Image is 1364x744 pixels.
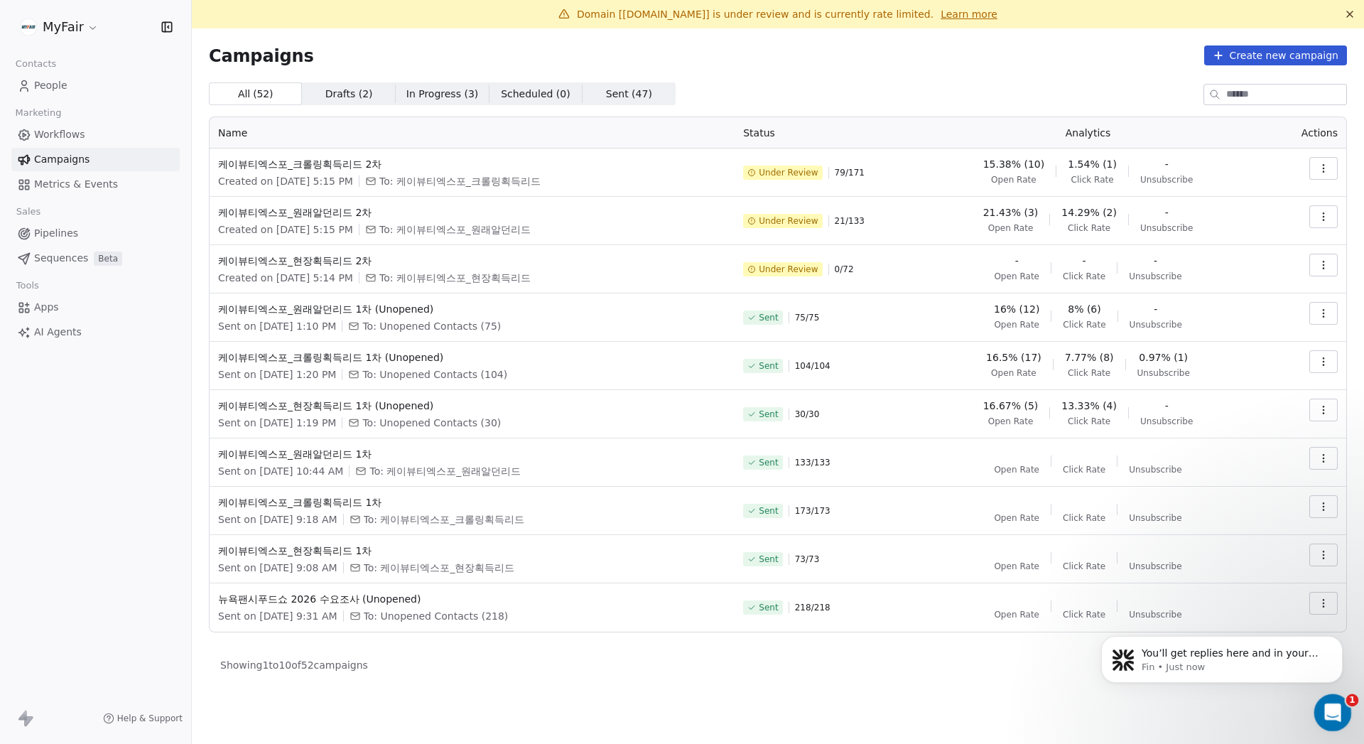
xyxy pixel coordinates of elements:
span: 16.67% (5) [983,399,1039,413]
span: Sent on [DATE] 1:20 PM [218,367,336,382]
span: Unsubscribe [1130,319,1182,330]
span: Workflows [34,127,85,142]
span: Unsubscribe [1140,222,1193,234]
span: 73 / 73 [795,554,820,565]
span: 30 / 30 [795,409,820,420]
span: Sent on [DATE] 1:10 PM [218,319,336,333]
span: Sent on [DATE] 9:31 AM [218,609,337,623]
span: Sent on [DATE] 10:44 AM [218,464,343,478]
a: Pipelines [11,222,180,245]
span: - [1154,254,1157,268]
span: Unsubscribe [1140,174,1193,185]
span: Sent on [DATE] 9:08 AM [218,561,337,575]
span: 1.54% (1) [1068,157,1117,171]
span: To: 케이뷰티엑스포_원래알던리드 [369,464,521,478]
span: 104 / 104 [795,360,830,372]
span: 케이뷰티엑스포_원래알던리드 2차 [218,205,726,220]
th: Analytics [912,117,1264,149]
span: 21.43% (3) [983,205,1039,220]
p: You’ll get replies here and in your email: ✉️ [PERSON_NAME][EMAIL_ADDRESS][DOMAIN_NAME] Our usual... [62,100,245,114]
span: In Progress ( 3 ) [406,87,479,102]
span: - [1083,254,1086,268]
span: 0 / 72 [835,264,854,275]
p: Message from Fin, sent Just now [62,114,245,127]
span: 14.29% (2) [1061,205,1117,220]
span: Click Rate [1068,222,1110,234]
a: Metrics & Events [11,173,180,196]
span: Open Rate [994,561,1039,572]
span: Sales [10,201,47,222]
span: Click Rate [1068,367,1110,379]
span: To: Unopened Contacts (75) [362,319,501,333]
span: 케이뷰티엑스포_현장획득리드 1차 (Unopened) [218,399,726,413]
a: Learn more [941,7,997,21]
span: People [34,78,67,93]
span: Campaigns [209,45,314,65]
span: Drafts ( 2 ) [325,87,373,102]
a: AI Agents [11,320,180,344]
span: Open Rate [988,416,1034,427]
span: - [1165,205,1169,220]
img: %C3%AC%C2%9B%C2%90%C3%AD%C2%98%C2%95%20%C3%AB%C2%A1%C2%9C%C3%AA%C2%B3%C2%A0(white+round).png [20,18,37,36]
span: Unsubscribe [1137,367,1190,379]
span: Unsubscribe [1129,512,1181,524]
span: Open Rate [991,174,1036,185]
span: Campaigns [34,152,90,167]
th: Actions [1264,117,1346,149]
span: Sent [759,505,778,517]
span: - [1154,302,1157,316]
span: Tools [10,275,45,296]
span: Sent [759,312,778,323]
span: Sent [759,457,778,468]
span: Open Rate [994,512,1039,524]
span: Sent [759,409,778,420]
span: To: 케이뷰티엑스포_현장획득리드 [364,561,515,575]
div: message notification from Fin, Just now. You’ll get replies here and in your email: ✉️ chris@myfa... [21,90,263,136]
span: Beta [94,252,122,266]
span: 21 / 133 [835,215,865,227]
span: Apps [34,300,59,315]
th: Status [735,117,912,149]
span: 케이뷰티엑스포_현장획득리드 2차 [218,254,726,268]
span: 75 / 75 [795,312,820,323]
span: To: 케이뷰티엑스포_원래알던리드 [379,222,531,237]
span: Created on [DATE] 5:15 PM [218,222,353,237]
span: To: Unopened Contacts (104) [362,367,507,382]
iframe: Intercom live chat [1314,694,1352,732]
span: Domain [[DOMAIN_NAME]] is under review and is currently rate limited. [577,9,933,20]
a: Apps [11,296,180,319]
span: Sent [759,360,778,372]
span: Contacts [9,53,63,75]
span: MyFair [43,18,84,36]
span: 13.33% (4) [1061,399,1117,413]
span: Sent on [DATE] 1:19 PM [218,416,336,430]
a: Workflows [11,123,180,146]
span: Under Review [759,215,818,227]
span: 1 [1346,694,1359,707]
span: 16% (12) [994,302,1039,316]
button: Create new campaign [1204,45,1347,65]
span: 7.77% (8) [1065,350,1114,365]
span: 케이뷰티엑스포_원래알던리드 1차 (Unopened) [218,302,726,316]
span: Open Rate [994,319,1039,330]
span: Click Rate [1071,174,1114,185]
span: Click Rate [1063,271,1105,282]
span: 케이뷰티엑스포_크롤링획득리드 1차 [218,495,726,510]
span: To: 케이뷰티엑스포_크롤링획득리드 [379,174,541,188]
span: 133 / 133 [795,457,830,468]
img: Profile image for Fin [32,102,55,125]
span: Click Rate [1063,464,1105,475]
span: Open Rate [994,271,1039,282]
span: Unsubscribe [1140,416,1193,427]
span: AI Agents [34,325,82,340]
span: Metrics & Events [34,177,118,192]
span: 173 / 173 [795,505,830,517]
span: Click Rate [1068,416,1110,427]
span: Unsubscribe [1129,271,1181,282]
span: Under Review [759,167,818,178]
span: To: Unopened Contacts (218) [364,609,509,623]
span: 케이뷰티엑스포_원래알던리드 1차 [218,447,726,461]
span: Sent [759,602,778,613]
a: People [11,74,180,97]
span: To: 케이뷰티엑스포_크롤링획득리드 [364,512,525,527]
